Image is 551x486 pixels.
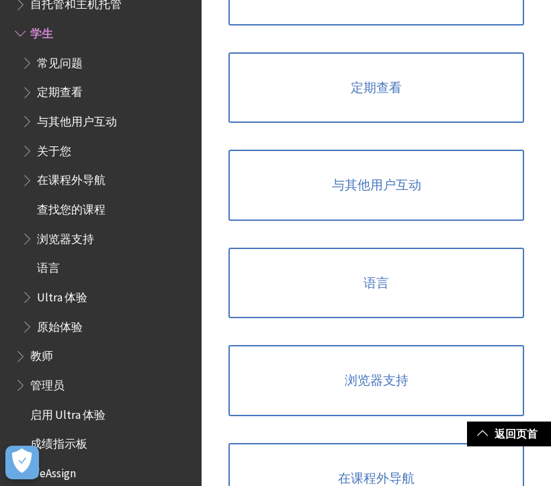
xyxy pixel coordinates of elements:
span: 成绩指示板 [30,432,87,450]
span: 关于您 [37,140,71,158]
span: SafeAssign [24,462,76,480]
a: 与其他用户互动 [228,150,524,221]
span: 与其他用户互动 [37,110,117,128]
span: 学生 [30,22,53,40]
span: 原始体验 [37,315,83,334]
span: 查找您的课程 [37,198,105,216]
span: Ultra 体验 [37,286,87,304]
a: 返回页首 [467,422,551,446]
button: Open Preferences [5,446,39,479]
span: 教师 [30,345,53,363]
a: 定期查看 [228,52,524,124]
span: 浏览器支持 [37,228,94,246]
span: 语言 [37,257,60,275]
a: 浏览器支持 [228,345,524,416]
a: 语言 [228,248,524,319]
span: 定期查看 [37,81,83,99]
span: 启用 Ultra 体验 [30,403,105,422]
span: 在课程外导航 [37,169,105,187]
span: 常见问题 [37,52,83,70]
span: 管理员 [30,374,65,392]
